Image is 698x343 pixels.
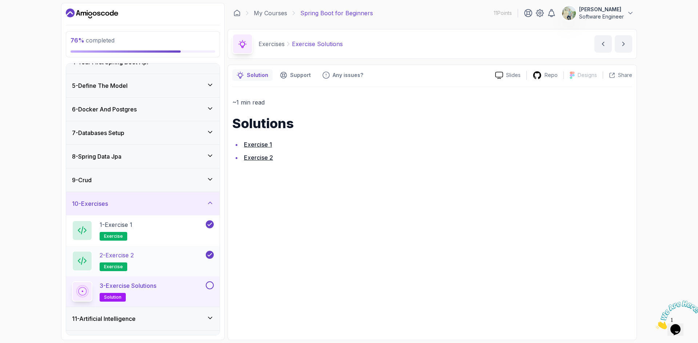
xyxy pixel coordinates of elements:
h3: 9 - Crud [72,176,92,184]
button: previous content [594,35,612,53]
p: Exercises [258,40,285,48]
p: Slides [506,72,521,79]
button: next content [615,35,632,53]
a: Exercise 2 [244,154,273,161]
a: My Courses [254,9,287,17]
button: 3-Exercise Solutionssolution [72,281,214,302]
a: Repo [527,71,563,80]
span: 76 % [71,37,84,44]
button: Feedback button [318,69,368,81]
button: 1-Exercise 1exercise [72,220,214,241]
h3: 11 - Artificial Intelligence [72,314,136,323]
button: notes button [232,69,273,81]
p: 3 - Exercise Solutions [100,281,156,290]
p: Solution [247,72,268,79]
iframe: chat widget [653,298,698,332]
p: Share [618,72,632,79]
button: 2-Exercise 2exercise [72,251,214,271]
p: ~1 min read [232,97,632,107]
span: 1 [3,3,6,9]
img: user profile image [562,6,576,20]
h1: Solutions [232,116,632,131]
p: Exercise Solutions [292,40,343,48]
p: Any issues? [333,72,363,79]
p: [PERSON_NAME] [579,6,624,13]
p: Designs [578,72,597,79]
p: Software Engineer [579,13,624,20]
button: Share [603,72,632,79]
a: Dashboard [233,9,241,17]
h3: 5 - Define The Model [72,81,128,90]
span: solution [104,294,121,300]
p: Support [290,72,311,79]
button: 6-Docker And Postgres [66,98,220,121]
h3: 10 - Exercises [72,199,108,208]
h3: 7 - Databases Setup [72,128,124,137]
a: Exercise 1 [244,141,272,148]
p: 1 - Exercise 1 [100,220,132,229]
span: completed [71,37,115,44]
button: 8-Spring Data Jpa [66,145,220,168]
p: Repo [545,72,558,79]
button: 5-Define The Model [66,74,220,97]
button: 9-Crud [66,168,220,192]
button: user profile image[PERSON_NAME]Software Engineer [562,6,634,20]
span: exercise [104,233,123,239]
p: 2 - Exercise 2 [100,251,134,260]
button: 10-Exercises [66,192,220,215]
a: Slides [489,72,526,79]
img: Chat attention grabber [3,3,48,32]
h3: 6 - Docker And Postgres [72,105,137,114]
p: 11 Points [494,9,512,17]
button: 11-Artificial Intelligence [66,307,220,330]
p: Spring Boot for Beginners [300,9,373,17]
span: exercise [104,264,123,270]
a: Dashboard [66,8,118,19]
button: Support button [276,69,315,81]
h3: 8 - Spring Data Jpa [72,152,121,161]
button: 7-Databases Setup [66,121,220,144]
